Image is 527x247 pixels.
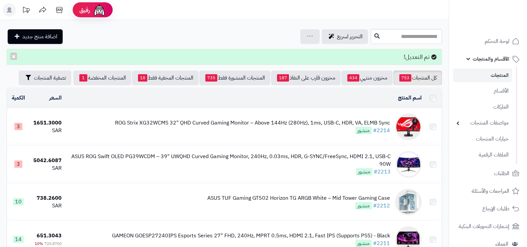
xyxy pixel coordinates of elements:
a: طلبات الإرجاع [453,201,523,217]
span: 651.3043 [37,232,62,240]
span: 1 [79,74,87,82]
span: اضافة منتج جديد [22,33,57,41]
img: ai-face.png [93,3,106,17]
div: 1651.3000 [32,119,62,127]
a: #2214 [373,126,390,134]
span: 434 [347,74,359,82]
div: 5042.6087 [32,157,62,164]
span: الأقسام والمنتجات [473,54,509,64]
a: لوحة التحكم [453,33,523,49]
a: مواصفات المنتجات [453,116,512,130]
div: SAR [32,127,62,134]
a: تحديثات المنصة [18,3,34,18]
div: GAMEON GOESP27240IPS Esports Series 27" FHD, 240Hz, MPRT 0.5ms, HDMI 2.1, Fast IPS (Supports PS5)... [112,232,390,240]
a: الماركات [453,100,512,114]
a: كل المنتجات753 [393,71,442,85]
span: إشعارات التحويلات البنكية [459,222,509,231]
span: منشور [355,240,372,247]
span: المراجعات والأسئلة [472,186,509,196]
span: 3 [14,123,22,130]
span: 735 [205,74,217,82]
a: المنتجات [453,69,512,82]
span: الطلبات [494,169,509,178]
img: logo-2.png [482,7,521,21]
span: طلبات الإرجاع [482,204,509,213]
button: تصفية المنتجات [19,71,71,85]
img: ASUS TUF Gaming GT502 Horizon TG ARGB White – Mid Tower Gaming Case [395,189,422,215]
div: ASUS TUF Gaming GT502 Horizon TG ARGB White – Mid Tower Gaming Case [207,194,390,202]
a: مخزون منتهي434 [341,71,393,85]
button: × [10,53,17,60]
a: اسم المنتج [398,94,422,102]
span: لوحة التحكم [485,37,509,46]
a: التحرير لسريع [322,29,368,44]
a: اضافة منتج جديد [8,29,63,44]
span: 720.8700 [44,241,62,247]
a: المراجعات والأسئلة [453,183,523,199]
a: #2213 [374,168,391,176]
a: الطلبات [453,165,523,181]
span: منشور [356,168,372,175]
a: الملفات الرقمية [453,148,512,162]
span: التحرير لسريع [337,33,363,41]
a: #2212 [373,202,390,210]
a: الأقسام [453,84,512,98]
span: 10% [35,241,43,247]
div: تم التعديل! [7,49,442,65]
img: ASUS ROG Swift OLED PG39WCDM – 39" UWQHD Curved Gaming Monitor, 240Hz, 0.03ms, HDR, G-SYNC/FreeSy... [396,151,422,178]
a: المنتجات المخفضة1 [73,71,131,85]
div: ASUS ROG Swift OLED PG39WCDM – 39" UWQHD Curved Gaming Monitor, 240Hz, 0.03ms, HDR, G-SYNC/FreeSy... [67,153,391,168]
div: SAR [32,202,62,210]
div: ROG Strix XG32WCMS 32" QHD Curved Gaming Monitor – Above 144Hz (280Hz), 1ms, USB-C, HDR, VA, ELMB... [115,119,390,127]
a: السعر [49,94,62,102]
a: خيارات المنتجات [453,132,512,146]
span: منشور [355,202,372,209]
a: إشعارات التحويلات البنكية [453,218,523,234]
span: 753 [399,74,411,82]
a: المنتجات المخفية فقط18 [132,71,199,85]
img: ROG Strix XG32WCMS 32" QHD Curved Gaming Monitor – Above 144Hz (280Hz), 1ms, USB-C, HDR, VA, ELMB... [395,114,422,140]
div: 738.2600 [32,194,62,202]
a: المنتجات المنشورة فقط735 [199,71,270,85]
div: SAR [32,164,62,172]
span: 10 [13,198,24,205]
a: مخزون قارب على النفاذ187 [271,71,341,85]
a: الكمية [12,94,25,102]
span: رفيق [79,6,90,14]
span: 3 [14,160,22,168]
span: 18 [138,74,147,82]
span: 14 [13,236,24,243]
span: 187 [277,74,289,82]
span: منشور [355,127,372,134]
span: تصفية المنتجات [34,74,66,82]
